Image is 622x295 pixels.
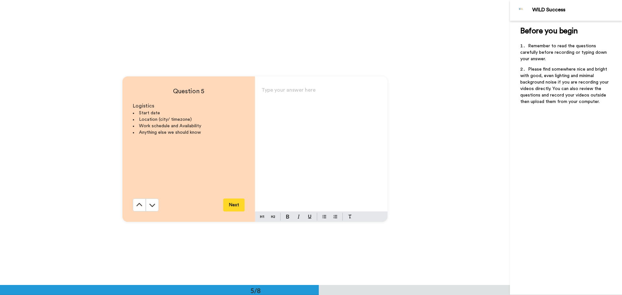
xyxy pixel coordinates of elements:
img: bold-mark.svg [286,215,289,219]
img: Profile Image [513,3,529,18]
img: italic-mark.svg [297,215,300,219]
div: 5/8 [240,286,271,295]
span: Location (city/ timezone) [139,117,192,122]
button: Next [223,199,245,211]
img: underline-mark.svg [308,215,312,219]
span: Before you begin [520,27,578,35]
span: Anything else we should know [139,130,201,135]
span: Remember to read the questions carefully before recording or typing down your answer. [520,44,608,61]
span: Please find somewhere nice and bright with good, even lighting and minimal background noise if yo... [520,67,610,104]
span: Start date [139,111,160,115]
img: numbered-block.svg [333,214,337,219]
span: Work schedule and Availability [139,124,201,128]
h4: Question 5 [133,87,245,96]
span: Logistics [133,103,154,108]
img: bulleted-block.svg [322,214,326,219]
img: heading-two-block.svg [271,214,275,219]
img: clear-format.svg [348,215,352,219]
img: heading-one-block.svg [260,214,264,219]
div: WILD Success [532,7,622,13]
